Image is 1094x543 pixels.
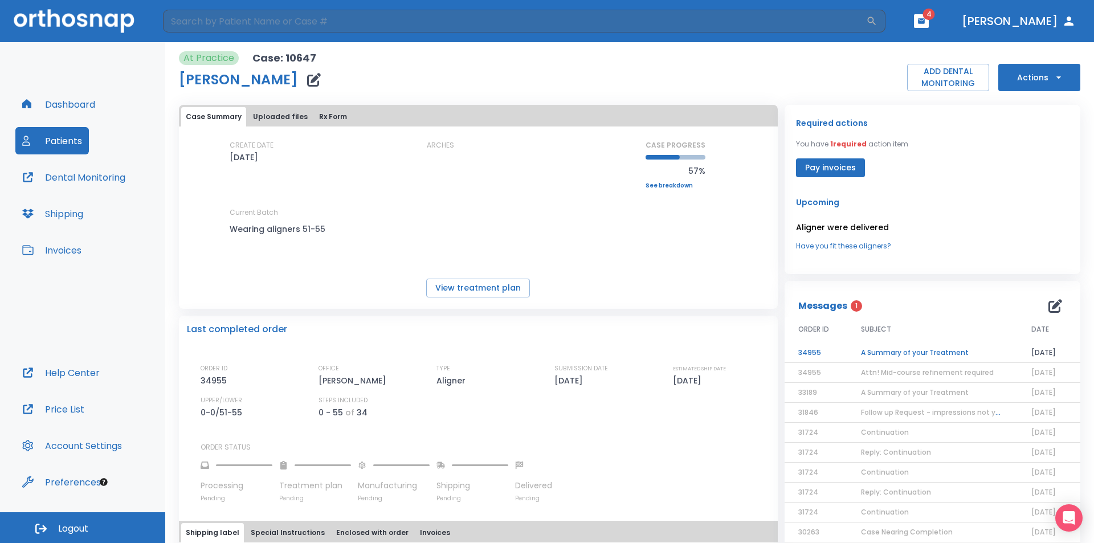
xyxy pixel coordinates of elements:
[183,51,234,65] p: At Practice
[830,139,867,149] span: 1 required
[201,374,231,387] p: 34955
[436,494,508,503] p: Pending
[201,442,770,452] p: ORDER STATUS
[673,364,726,374] p: ESTIMATED SHIP DATE
[99,477,109,487] div: Tooltip anchor
[201,395,242,406] p: UPPER/LOWER
[861,487,931,497] span: Reply: Continuation
[861,387,969,397] span: A Summary of your Treatment
[798,527,819,537] span: 30263
[861,324,891,334] span: SUBJECT
[319,364,339,374] p: OFFICE
[15,432,129,459] a: Account Settings
[861,527,953,537] span: Case Nearing Completion
[861,467,909,477] span: Continuation
[673,374,705,387] p: [DATE]
[230,222,332,236] p: Wearing aligners 51-55
[345,406,354,419] p: of
[179,73,298,87] h1: [PERSON_NAME]
[1031,407,1056,417] span: [DATE]
[798,387,817,397] span: 33189
[15,468,108,496] a: Preferences
[796,195,1069,209] p: Upcoming
[1031,487,1056,497] span: [DATE]
[798,324,829,334] span: ORDER ID
[957,11,1080,31] button: [PERSON_NAME]
[58,522,88,535] span: Logout
[798,507,818,517] span: 31724
[315,107,352,126] button: Rx Form
[14,9,134,32] img: Orthosnap
[248,107,312,126] button: Uploaded files
[1031,427,1056,437] span: [DATE]
[15,127,89,154] button: Patients
[252,51,316,65] p: Case: 10647
[15,359,107,386] button: Help Center
[279,480,351,492] p: Treatment plan
[319,395,368,406] p: STEPS INCLUDED
[998,64,1080,91] button: Actions
[796,221,1069,234] p: Aligner were delivered
[15,164,132,191] a: Dental Monitoring
[187,322,287,336] p: Last completed order
[181,523,244,542] button: Shipping label
[357,406,368,419] p: 34
[861,507,909,517] span: Continuation
[358,494,430,503] p: Pending
[436,480,508,492] p: Shipping
[1031,324,1049,334] span: DATE
[907,64,989,91] button: ADD DENTAL MONITORING
[332,523,413,542] button: Enclosed with order
[1031,507,1056,517] span: [DATE]
[230,140,273,150] p: CREATE DATE
[426,279,530,297] button: View treatment plan
[15,395,91,423] button: Price List
[646,140,705,150] p: CASE PROGRESS
[847,343,1018,363] td: A Summary of your Treatment
[861,368,994,377] span: Attn! Mid-course refinement required
[1031,368,1056,377] span: [DATE]
[798,368,821,377] span: 34955
[181,107,246,126] button: Case Summary
[796,241,1069,251] a: Have you fit these aligners?
[15,236,88,264] button: Invoices
[515,480,552,492] p: Delivered
[861,427,909,437] span: Continuation
[230,207,332,218] p: Current Batch
[15,200,90,227] button: Shipping
[798,487,818,497] span: 31724
[1031,527,1056,537] span: [DATE]
[646,182,705,189] a: See breakdown
[201,480,272,492] p: Processing
[427,140,454,150] p: ARCHES
[796,116,868,130] p: Required actions
[230,150,258,164] p: [DATE]
[201,406,246,419] p: 0-0/51-55
[798,427,818,437] span: 31724
[279,494,351,503] p: Pending
[798,407,818,417] span: 31846
[798,467,818,477] span: 31724
[861,407,1035,417] span: Follow up Request - impressions not yet received
[554,364,608,374] p: SUBMISSION DATE
[358,480,430,492] p: Manufacturing
[646,164,705,178] p: 57%
[201,494,272,503] p: Pending
[246,523,329,542] button: Special Instructions
[1055,504,1083,532] div: Open Intercom Messenger
[15,91,102,118] a: Dashboard
[1031,387,1056,397] span: [DATE]
[319,406,343,419] p: 0 - 55
[436,364,450,374] p: TYPE
[796,139,908,149] p: You have action item
[923,9,935,20] span: 4
[201,364,227,374] p: ORDER ID
[851,300,862,312] span: 1
[181,523,775,542] div: tabs
[436,374,470,387] p: Aligner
